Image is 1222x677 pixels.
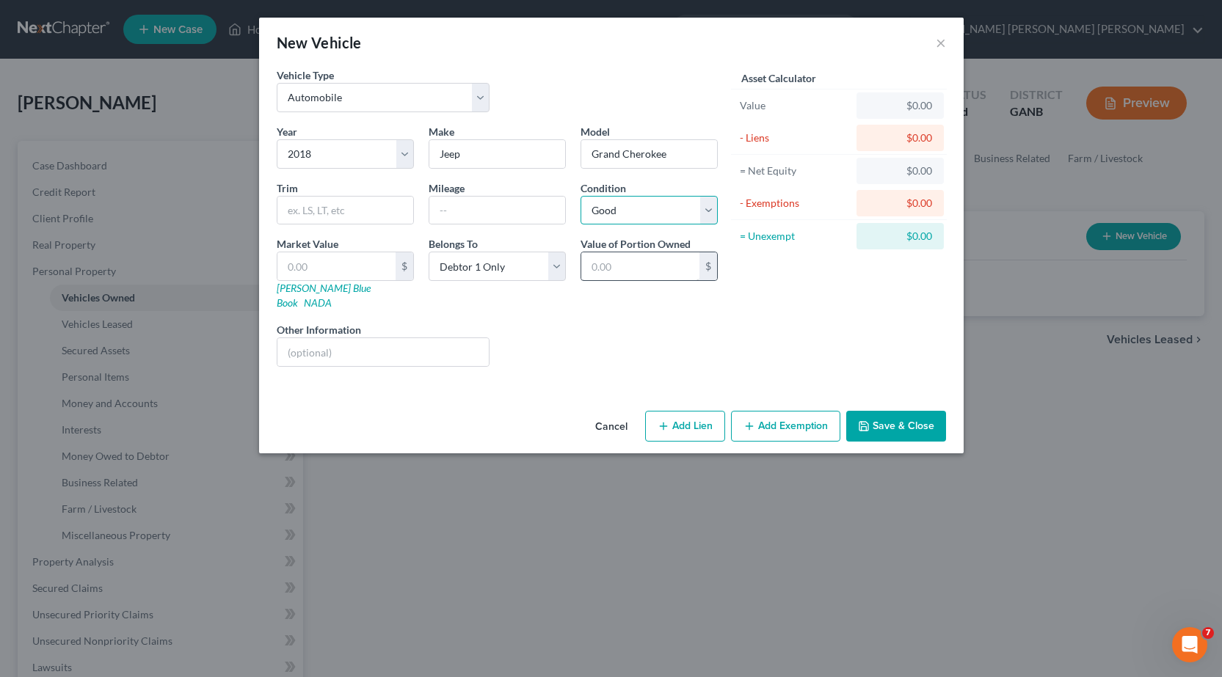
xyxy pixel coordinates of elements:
input: 0.00 [581,252,699,280]
div: = Net Equity [740,164,851,178]
label: Model [581,124,610,139]
div: $0.00 [868,98,932,113]
div: = Unexempt [740,229,851,244]
a: [PERSON_NAME] Blue Book [277,282,371,309]
div: $ [396,252,413,280]
input: 0.00 [277,252,396,280]
div: - Exemptions [740,196,851,211]
div: - Liens [740,131,851,145]
div: $0.00 [868,131,932,145]
label: Vehicle Type [277,67,334,83]
label: Trim [277,180,298,196]
a: NADA [304,296,332,309]
input: ex. Nissan [429,140,565,168]
button: Add Lien [645,411,725,442]
div: New Vehicle [277,32,362,53]
button: Cancel [583,412,639,442]
span: Make [429,125,454,138]
label: Asset Calculator [741,70,816,86]
button: × [936,34,946,51]
label: Market Value [277,236,338,252]
div: $0.00 [868,229,932,244]
div: Value [740,98,851,113]
div: $ [699,252,717,280]
input: -- [429,197,565,224]
button: Save & Close [846,411,946,442]
span: 7 [1202,627,1214,639]
button: Add Exemption [731,411,840,442]
label: Condition [581,180,626,196]
input: ex. LS, LT, etc [277,197,413,224]
label: Other Information [277,322,361,337]
span: Belongs To [429,238,478,250]
input: ex. Altima [581,140,717,168]
label: Value of Portion Owned [581,236,691,252]
div: $0.00 [868,196,932,211]
label: Mileage [429,180,465,196]
iframe: Intercom live chat [1172,627,1207,662]
label: Year [277,124,297,139]
div: $0.00 [868,164,932,178]
input: (optional) [277,338,490,366]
